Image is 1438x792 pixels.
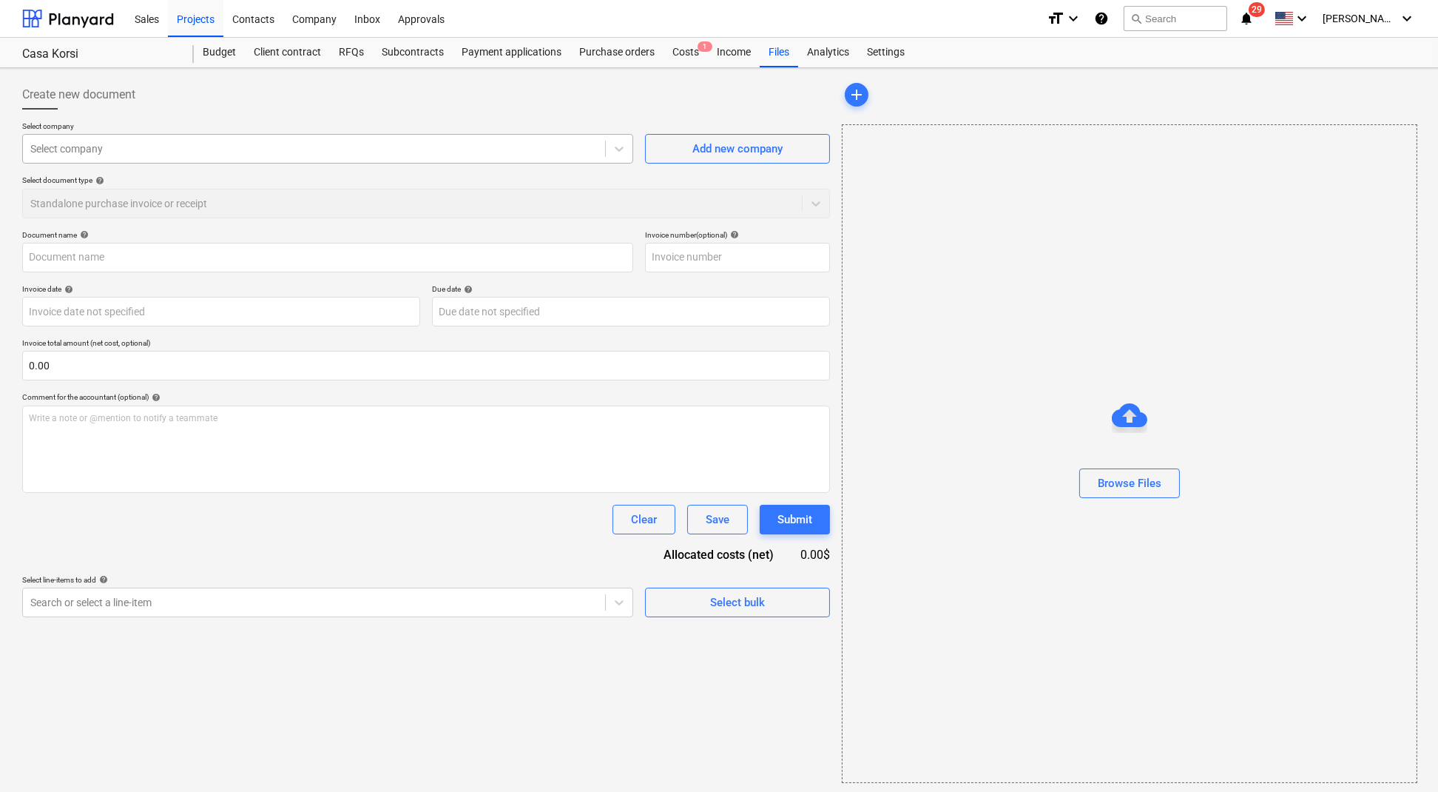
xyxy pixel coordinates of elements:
i: keyboard_arrow_down [1064,10,1082,27]
i: notifications [1239,10,1254,27]
input: Document name [22,243,633,272]
span: help [77,230,89,239]
span: help [727,230,739,239]
div: Save [706,510,729,529]
button: Submit [760,505,830,534]
span: 29 [1249,2,1265,17]
input: Invoice total amount (net cost, optional) [22,351,830,380]
span: help [61,285,73,294]
button: Save [687,505,748,534]
a: Settings [858,38,914,67]
span: help [149,393,161,402]
div: Browse Files [842,124,1417,783]
div: Select line-items to add [22,575,633,585]
i: keyboard_arrow_down [1293,10,1311,27]
span: help [92,176,104,185]
a: Client contract [245,38,330,67]
a: Analytics [798,38,858,67]
div: Comment for the accountant (optional) [22,392,830,402]
span: Create new document [22,86,135,104]
input: Due date not specified [432,297,830,326]
a: Payment applications [453,38,570,67]
button: Search [1124,6,1227,31]
span: help [96,575,108,584]
div: 0.00$ [797,546,830,563]
span: [PERSON_NAME] [1323,13,1397,24]
div: Allocated costs (net) [638,546,797,563]
div: Select document type [22,175,830,185]
span: help [461,285,473,294]
span: add [848,86,865,104]
i: format_size [1047,10,1064,27]
div: Select bulk [710,593,765,612]
div: Clear [631,510,657,529]
span: search [1130,13,1142,24]
a: Income [708,38,760,67]
div: Casa Korsi [22,47,176,62]
a: RFQs [330,38,373,67]
a: Budget [194,38,245,67]
a: Purchase orders [570,38,664,67]
div: Due date [432,284,830,294]
button: Add new company [645,134,830,164]
button: Clear [612,505,675,534]
input: Invoice date not specified [22,297,420,326]
button: Browse Files [1079,469,1180,498]
div: Widget de chat [1364,721,1438,792]
i: keyboard_arrow_down [1398,10,1416,27]
a: Files [760,38,798,67]
a: Subcontracts [373,38,453,67]
span: 1 [698,41,712,52]
div: Invoice date [22,284,420,294]
a: Costs1 [664,38,708,67]
div: Invoice number (optional) [645,230,830,240]
div: Document name [22,230,633,240]
input: Invoice number [645,243,830,272]
div: Costs [664,38,708,67]
div: Submit [777,510,812,529]
p: Select company [22,121,633,134]
div: Add new company [692,139,783,158]
p: Invoice total amount (net cost, optional) [22,338,830,351]
div: Browse Files [1098,474,1161,493]
iframe: Chat Widget [1364,721,1438,792]
i: Knowledge base [1094,10,1109,27]
button: Select bulk [645,588,830,617]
